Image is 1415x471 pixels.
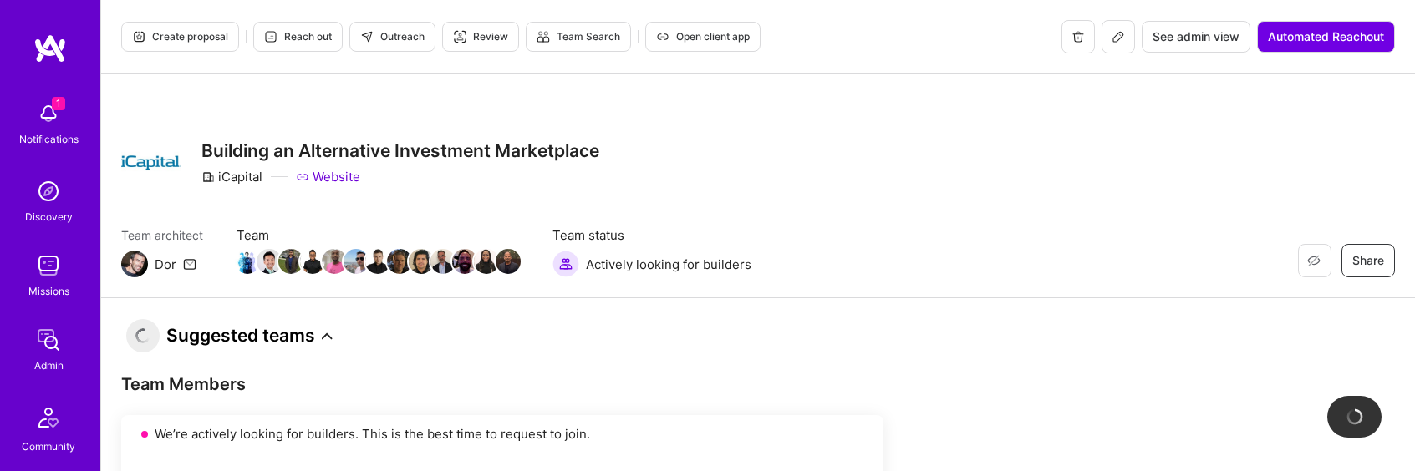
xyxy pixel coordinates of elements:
img: Team Member Avatar [322,249,347,274]
span: Create proposal [132,29,228,44]
h3: Building an Alternative Investment Marketplace [201,140,599,161]
span: Team status [552,226,751,244]
img: Team Member Avatar [344,249,369,274]
span: See admin view [1153,28,1239,45]
button: Automated Reachout [1257,21,1395,53]
button: Create proposal [121,22,239,52]
span: 1 [52,97,65,110]
a: Team Member Avatar [432,247,454,276]
span: Automated Reachout [1268,28,1384,45]
div: Community [22,438,75,455]
img: Team Member Avatar [496,249,521,274]
img: Team Member Avatar [235,249,260,274]
i: icon Mail [183,257,196,271]
span: Open client app [656,29,750,44]
i: icon Targeter [453,30,466,43]
a: Team Member Avatar [345,247,367,276]
a: Team Member Avatar [367,247,389,276]
a: Team Member Avatar [302,247,323,276]
button: Reach out [253,22,343,52]
img: Actively looking for builders [552,251,579,277]
div: Discovery [25,208,73,225]
div: Dor [155,256,176,273]
a: Team Member Avatar [280,247,302,276]
a: Team Member Avatar [258,247,280,276]
span: Share [1352,252,1384,269]
img: Team Member Avatar [278,249,303,274]
a: Team Member Avatar [323,247,345,276]
i: icon EyeClosed [1307,254,1321,267]
button: See admin view [1142,21,1250,53]
a: Team Member Avatar [410,247,432,276]
img: admin teamwork [32,323,65,357]
i: icon CompanyGray [201,170,215,184]
span: Team architect [121,226,203,244]
img: Community [28,398,69,438]
div: Missions [28,282,69,300]
i: icon Proposal [132,30,145,43]
button: Suggested teams [121,318,338,373]
img: Company Logo [121,133,181,193]
img: Team Member Avatar [409,249,434,274]
div: We’re actively looking for builders. This is the best time to request to join. [121,415,883,453]
i: icon ArrowDownBlack [322,331,333,342]
div: Notifications [19,130,79,148]
img: bell [32,97,65,130]
img: loading [1345,407,1365,427]
img: teamwork [32,249,65,282]
img: Team Member Avatar [452,249,477,274]
button: Outreach [349,22,435,52]
a: Team Member Avatar [389,247,410,276]
span: Team Search [537,29,620,44]
a: Website [296,168,360,185]
h3: Suggested teams [126,319,333,352]
img: Team Member Avatar [430,249,456,274]
div: Admin [34,357,64,374]
img: logo [33,33,67,63]
span: Reach out [264,29,332,44]
a: Team Member Avatar [476,247,497,276]
img: Team Member Avatar [474,249,499,274]
div: iCapital [201,168,262,185]
a: Team Member Avatar [497,247,519,276]
img: Team Member Avatar [365,249,390,274]
button: Share [1341,244,1395,277]
button: Review [442,22,519,52]
div: Team Members [121,373,883,395]
img: Team Member Avatar [300,249,325,274]
a: Team Member Avatar [454,247,476,276]
span: Team [237,226,519,244]
img: Team Architect [121,251,148,277]
a: Team Member Avatar [237,247,258,276]
img: discovery [32,175,65,208]
img: Team Member Avatar [257,249,282,274]
button: Team Search [526,22,631,52]
span: Actively looking for builders [586,256,751,273]
span: Review [453,29,508,44]
span: Outreach [360,29,425,44]
button: Open client app [645,22,761,52]
img: Team Member Avatar [387,249,412,274]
